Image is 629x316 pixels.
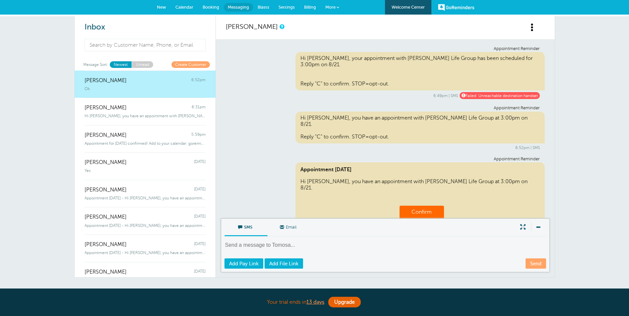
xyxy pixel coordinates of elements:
[85,159,127,166] span: [PERSON_NAME]
[295,112,545,144] div: Hi [PERSON_NAME], you have an appointment with [PERSON_NAME] Life Group at 3:00pm on 8/21. Reply ...
[85,78,127,84] span: [PERSON_NAME]
[194,159,206,166] span: [DATE]
[194,269,206,275] span: [DATE]
[231,46,540,51] div: Appointment Reminder
[203,5,219,10] span: Booking
[74,288,555,295] p: Want a ?
[75,125,216,153] a: [PERSON_NAME] 5:59pm Appointment for [DATE] confirmed! Add to your calendar: goremind
[191,78,206,84] span: 6:52pm
[325,5,336,10] span: More
[226,23,278,30] a: [PERSON_NAME]
[258,5,269,10] span: Blasts
[328,297,361,307] a: Upgrade
[295,52,545,90] div: Hi [PERSON_NAME], your appointment with [PERSON_NAME] Life Group has been scheduled for 3:00pm on...
[85,187,127,193] span: [PERSON_NAME]
[149,295,480,309] div: Your trial ends in .
[75,207,216,235] a: [PERSON_NAME] [DATE] Appointment [DATE] - Hi [PERSON_NAME], you have an appointment with [PERSON_...
[306,299,324,305] a: 13 days
[85,223,206,228] span: Appointment [DATE] - Hi [PERSON_NAME], you have an appointment with [PERSON_NAME] Life Group [DAT...
[229,261,259,266] span: Add Pay Link
[411,209,432,215] a: Confirm
[269,261,298,266] span: Add File Link
[312,288,375,295] a: Refer someone to us!
[273,219,306,235] span: Email
[304,5,316,10] span: Billing
[75,98,216,125] a: [PERSON_NAME] 6:31pm Hi [PERSON_NAME], you have an appointment with [PERSON_NAME] Life Group at 1...
[191,132,206,138] span: 5:59pm
[75,71,216,98] a: [PERSON_NAME] 6:52pm Ok
[85,141,206,146] span: Appointment for [DATE] confirmed! Add to your calendar: goremind
[224,258,263,269] a: Add Pay Link
[85,269,127,275] span: [PERSON_NAME]
[228,5,249,10] span: Messaging
[224,3,253,12] a: Messaging
[231,145,540,150] div: 6:52pm | SMS
[85,114,206,118] span: Hi [PERSON_NAME], you have an appointment with [PERSON_NAME] Life Group at 1:00pm on 8/21.
[85,105,127,111] span: [PERSON_NAME]
[110,61,132,68] a: Newest
[229,219,263,235] span: SMS
[75,262,216,290] a: [PERSON_NAME] [DATE] Appointment [DATE] - Hi [PERSON_NAME], you have an appointment with [PERSON_...
[460,92,540,99] span: Failed: Unreachable destination handset
[231,157,540,162] div: Appointment Reminder
[85,214,127,220] span: [PERSON_NAME]
[75,235,216,262] a: [PERSON_NAME] [DATE] Appointment [DATE] - Hi [PERSON_NAME], you have an appointment with [PERSON_...
[85,23,206,32] h2: Inbox
[75,152,216,180] a: [PERSON_NAME] [DATE] Yes
[280,25,283,29] a: This is a history of all communications between GoReminders and your customer.
[194,241,206,248] span: [DATE]
[265,258,303,269] a: Add File Link
[85,168,91,173] span: Yes
[175,5,193,10] span: Calendar
[75,180,216,207] a: [PERSON_NAME] [DATE] Appointment [DATE] - Hi [PERSON_NAME], you have an appointment with [PERSON_...
[295,162,545,241] div: Hi [PERSON_NAME], you have an appointment with [PERSON_NAME] Life Group at 3:00pm on 8/21.
[85,132,127,138] span: [PERSON_NAME]
[231,106,540,111] div: Appointment Reminder
[85,250,206,255] span: Appointment [DATE] - Hi [PERSON_NAME], you have an appointment with [PERSON_NAME] Life Group [DAT...
[194,214,206,220] span: [DATE]
[171,61,210,68] a: Create Customer
[85,86,90,91] span: Ok
[83,61,108,68] span: Message Sort:
[275,288,309,295] strong: free month
[231,92,540,99] div: 6:49pm | SMS
[192,105,206,111] span: 6:31pm
[132,61,153,68] a: Unread
[157,5,166,10] span: New
[194,187,206,193] span: [DATE]
[85,241,127,248] span: [PERSON_NAME]
[85,196,206,200] span: Appointment [DATE] - Hi [PERSON_NAME], you have an appointment with [PERSON_NAME] Life Group [DAT...
[300,167,540,173] span: Appointment [DATE]
[279,5,295,10] span: Settings
[85,39,206,51] input: Search by Customer Name, Phone, or Email
[526,258,546,269] a: Send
